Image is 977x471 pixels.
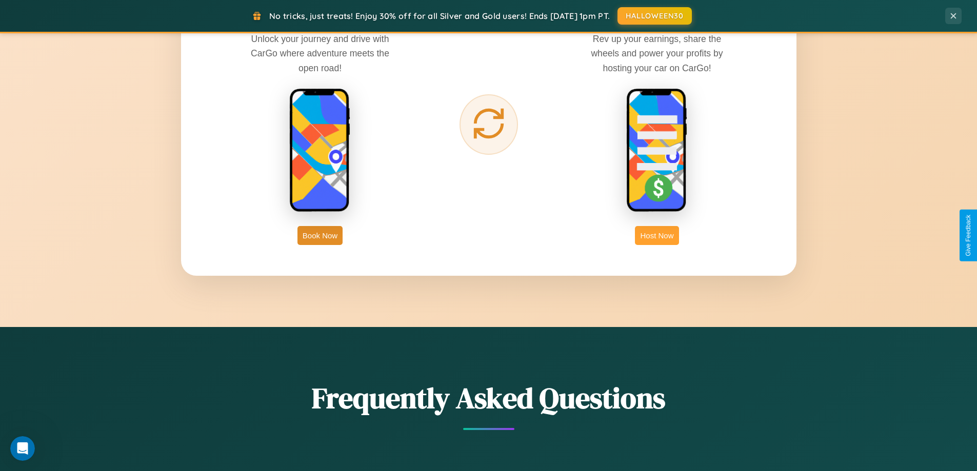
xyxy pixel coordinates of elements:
[289,88,351,213] img: rent phone
[617,7,692,25] button: HALLOWEEN30
[580,32,734,75] p: Rev up your earnings, share the wheels and power your profits by hosting your car on CarGo!
[269,11,610,21] span: No tricks, just treats! Enjoy 30% off for all Silver and Gold users! Ends [DATE] 1pm PT.
[297,226,343,245] button: Book Now
[626,88,688,213] img: host phone
[10,436,35,461] iframe: Intercom live chat
[243,32,397,75] p: Unlock your journey and drive with CarGo where adventure meets the open road!
[181,378,796,418] h2: Frequently Asked Questions
[965,215,972,256] div: Give Feedback
[635,226,679,245] button: Host Now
